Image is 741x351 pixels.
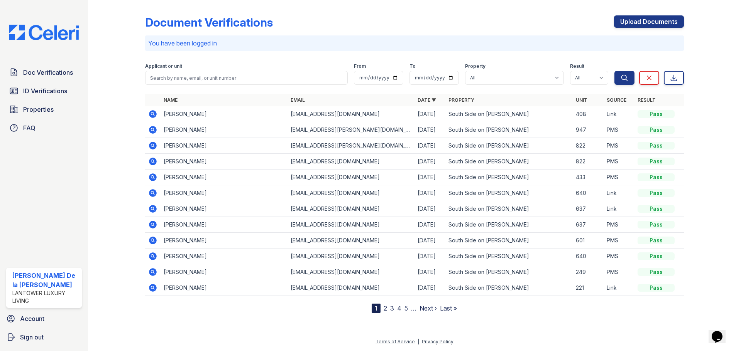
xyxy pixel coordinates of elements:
[291,97,305,103] a: Email
[418,339,419,344] div: |
[445,217,572,233] td: South Side on [PERSON_NAME]
[161,185,288,201] td: [PERSON_NAME]
[604,264,634,280] td: PMS
[445,154,572,170] td: South Side on [PERSON_NAME]
[573,106,604,122] td: 408
[6,83,82,99] a: ID Verifications
[604,201,634,217] td: Link
[573,122,604,138] td: 947
[148,39,681,48] p: You have been logged in
[23,105,54,114] span: Properties
[445,233,572,249] td: South Side on [PERSON_NAME]
[638,97,656,103] a: Result
[288,106,414,122] td: [EMAIL_ADDRESS][DOMAIN_NAME]
[638,189,675,197] div: Pass
[161,280,288,296] td: [PERSON_NAME]
[604,154,634,170] td: PMS
[409,63,416,69] label: To
[709,320,733,343] iframe: chat widget
[445,185,572,201] td: South Side on [PERSON_NAME]
[288,280,414,296] td: [EMAIL_ADDRESS][DOMAIN_NAME]
[638,173,675,181] div: Pass
[20,314,44,323] span: Account
[288,264,414,280] td: [EMAIL_ADDRESS][DOMAIN_NAME]
[6,102,82,117] a: Properties
[288,201,414,217] td: [EMAIL_ADDRESS][DOMAIN_NAME]
[604,185,634,201] td: Link
[614,15,684,28] a: Upload Documents
[414,154,445,170] td: [DATE]
[445,249,572,264] td: South Side on [PERSON_NAME]
[414,106,445,122] td: [DATE]
[638,237,675,244] div: Pass
[445,106,572,122] td: South Side on [PERSON_NAME]
[384,304,387,312] a: 2
[445,138,572,154] td: South Side on [PERSON_NAME]
[422,339,453,344] a: Privacy Policy
[145,15,273,29] div: Document Verifications
[604,217,634,233] td: PMS
[20,333,44,342] span: Sign out
[418,97,436,103] a: Date ▼
[12,289,79,305] div: Lantower Luxury Living
[414,185,445,201] td: [DATE]
[573,185,604,201] td: 640
[638,126,675,134] div: Pass
[414,280,445,296] td: [DATE]
[465,63,486,69] label: Property
[445,201,572,217] td: South Side on [PERSON_NAME]
[145,63,182,69] label: Applicant or unit
[445,264,572,280] td: South Side on [PERSON_NAME]
[390,304,394,312] a: 3
[161,233,288,249] td: [PERSON_NAME]
[638,142,675,149] div: Pass
[3,329,85,345] a: Sign out
[161,217,288,233] td: [PERSON_NAME]
[573,217,604,233] td: 637
[573,264,604,280] td: 249
[161,122,288,138] td: [PERSON_NAME]
[414,138,445,154] td: [DATE]
[145,71,348,85] input: Search by name, email, or unit number
[354,63,366,69] label: From
[638,252,675,260] div: Pass
[604,122,634,138] td: PMS
[161,154,288,170] td: [PERSON_NAME]
[638,205,675,213] div: Pass
[288,154,414,170] td: [EMAIL_ADDRESS][DOMAIN_NAME]
[414,122,445,138] td: [DATE]
[607,97,626,103] a: Source
[638,110,675,118] div: Pass
[573,138,604,154] td: 822
[573,233,604,249] td: 601
[161,201,288,217] td: [PERSON_NAME]
[440,304,457,312] a: Last »
[404,304,408,312] a: 5
[164,97,178,103] a: Name
[420,304,437,312] a: Next ›
[12,271,79,289] div: [PERSON_NAME] De la [PERSON_NAME]
[411,304,416,313] span: …
[288,122,414,138] td: [EMAIL_ADDRESS][PERSON_NAME][DOMAIN_NAME]
[161,249,288,264] td: [PERSON_NAME]
[604,106,634,122] td: Link
[161,138,288,154] td: [PERSON_NAME]
[604,138,634,154] td: PMS
[288,217,414,233] td: [EMAIL_ADDRESS][DOMAIN_NAME]
[3,311,85,326] a: Account
[573,201,604,217] td: 637
[414,264,445,280] td: [DATE]
[638,284,675,292] div: Pass
[570,63,584,69] label: Result
[23,123,36,133] span: FAQ
[638,221,675,228] div: Pass
[448,97,474,103] a: Property
[161,170,288,185] td: [PERSON_NAME]
[288,249,414,264] td: [EMAIL_ADDRESS][DOMAIN_NAME]
[445,122,572,138] td: South Side on [PERSON_NAME]
[288,185,414,201] td: [EMAIL_ADDRESS][DOMAIN_NAME]
[414,217,445,233] td: [DATE]
[288,138,414,154] td: [EMAIL_ADDRESS][PERSON_NAME][DOMAIN_NAME]
[573,170,604,185] td: 433
[376,339,415,344] a: Terms of Service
